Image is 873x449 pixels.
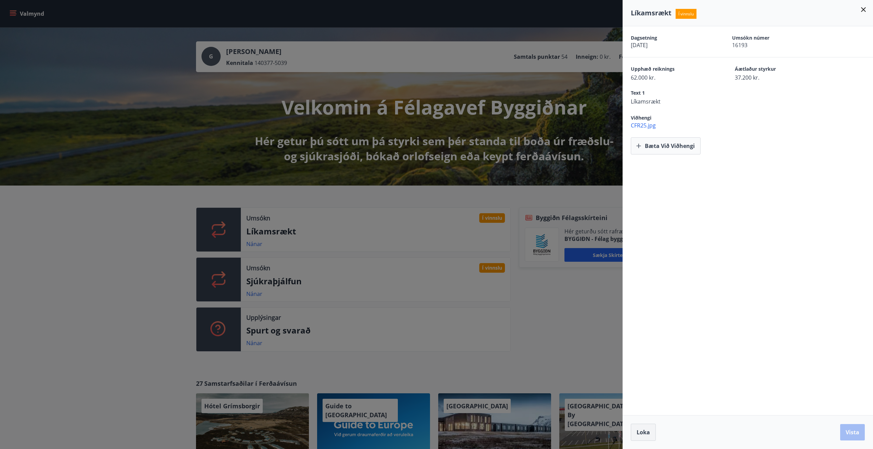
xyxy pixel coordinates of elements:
span: CFR25.jpg [631,122,873,129]
span: Viðhengi [631,114,651,121]
span: Dagsetning [631,35,708,41]
span: [DATE] [631,41,708,49]
span: Í vinnslu [676,9,696,19]
span: Loka [637,428,650,436]
span: Líkamsrækt [631,98,711,105]
span: 16193 [732,41,809,49]
span: Upphæð reiknings [631,66,711,74]
span: Umsókn númer [732,35,809,41]
button: Bæta við viðhengi [631,137,701,154]
span: Áætlaður styrkur [735,66,815,74]
span: 37.200 kr. [735,74,815,81]
button: Loka [631,424,656,441]
span: 62.000 kr. [631,74,711,81]
span: Líkamsrækt [631,8,672,17]
span: Text 1 [631,90,711,98]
